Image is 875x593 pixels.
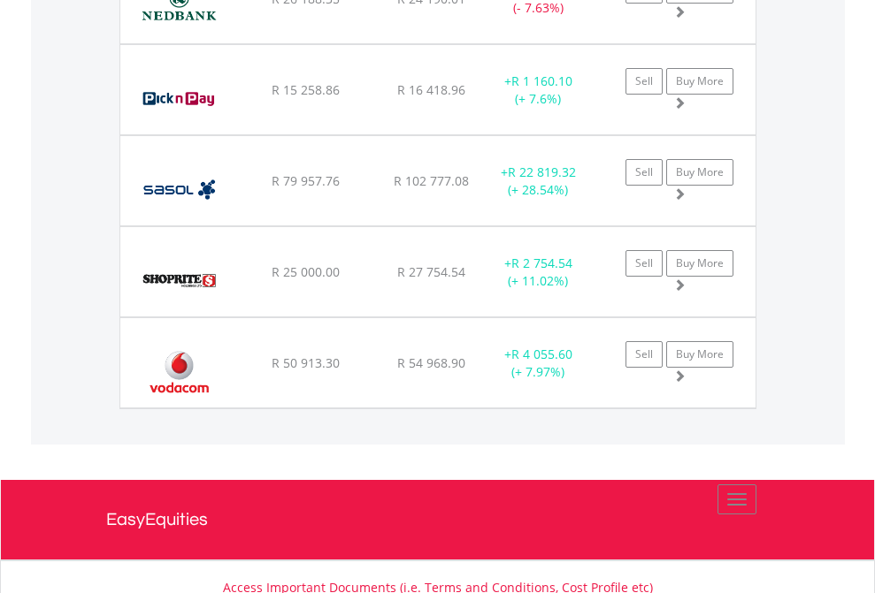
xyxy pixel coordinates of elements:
[483,255,594,290] div: + (+ 11.02%)
[397,354,465,371] span: R 54 968.90
[626,341,663,368] a: Sell
[129,67,229,130] img: EQU.ZA.PIK.png
[626,68,663,95] a: Sell
[666,250,733,277] a: Buy More
[129,158,229,221] img: EQU.ZA.SOL.png
[272,172,340,189] span: R 79 957.76
[511,72,572,89] span: R 1 160.10
[129,340,229,403] img: EQU.ZA.VOD.png
[666,341,733,368] a: Buy More
[272,354,340,371] span: R 50 913.30
[129,249,229,312] img: EQU.ZA.SHP.png
[508,163,576,180] span: R 22 819.32
[483,163,594,199] div: + (+ 28.54%)
[511,255,572,271] span: R 2 754.54
[394,172,469,189] span: R 102 777.08
[626,159,663,186] a: Sell
[272,81,340,98] span: R 15 258.86
[626,250,663,277] a: Sell
[106,480,770,559] a: EasyEquities
[483,72,594,108] div: + (+ 7.6%)
[483,346,594,381] div: + (+ 7.97%)
[511,346,572,362] span: R 4 055.60
[666,68,733,95] a: Buy More
[397,81,465,98] span: R 16 418.96
[397,263,465,280] span: R 27 754.54
[666,159,733,186] a: Buy More
[272,263,340,280] span: R 25 000.00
